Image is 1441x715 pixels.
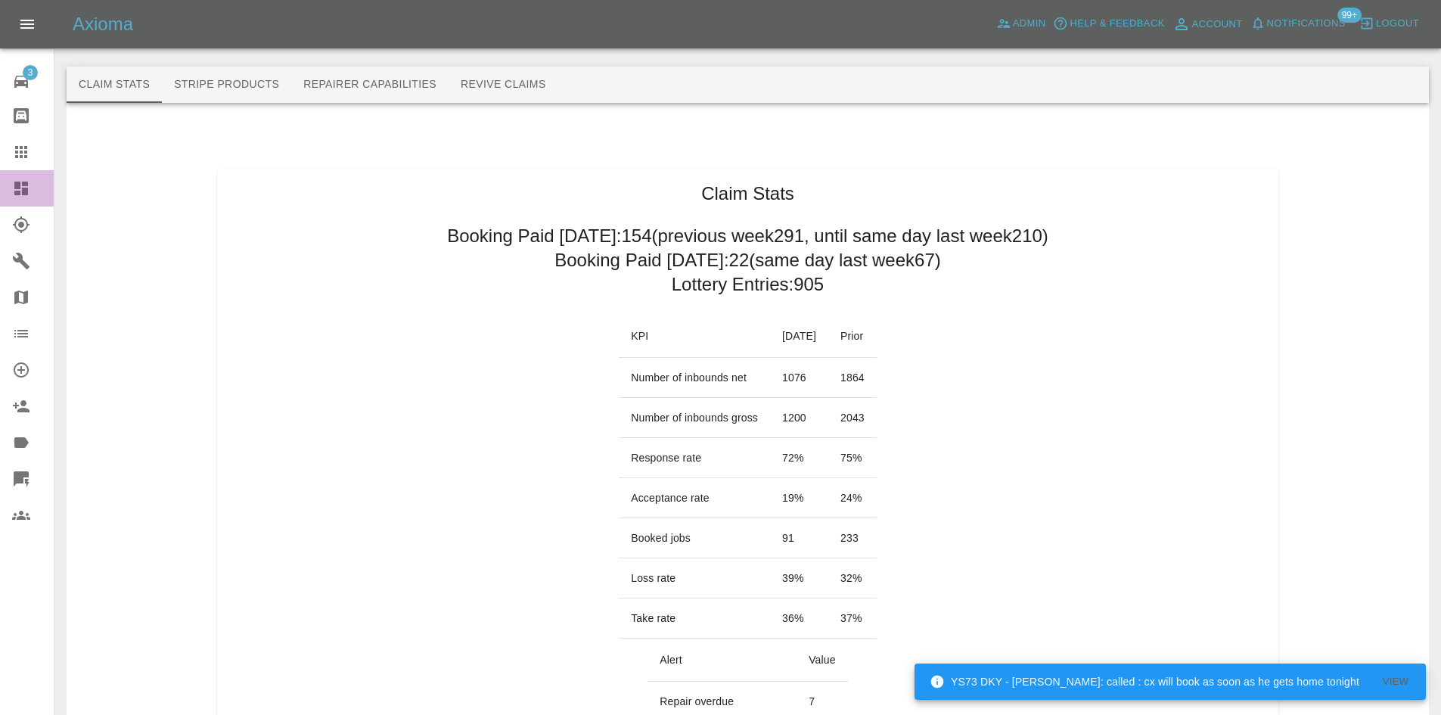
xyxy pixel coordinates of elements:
td: Acceptance rate [619,478,770,518]
th: Prior [828,315,877,358]
td: Loss rate [619,558,770,598]
button: Claim Stats [67,67,162,103]
h2: Booking Paid [DATE]: 154 (previous week 291 , until same day last week 210 ) [447,224,1048,248]
td: 75 % [828,438,877,478]
div: YS73 DKY - [PERSON_NAME]: called : cx will book as soon as he gets home tonight [930,668,1359,695]
span: 99+ [1337,8,1362,23]
td: 39 % [770,558,828,598]
button: View [1371,670,1420,694]
span: Logout [1376,15,1419,33]
span: Help & Feedback [1070,15,1164,33]
th: Value [797,639,848,682]
h2: Booking Paid [DATE]: 22 (same day last week 67 ) [554,248,941,272]
button: Revive Claims [449,67,558,103]
td: 233 [828,518,877,558]
td: Response rate [619,438,770,478]
td: 91 [770,518,828,558]
td: 37 % [828,598,877,639]
a: Admin [992,12,1050,36]
button: Stripe Products [162,67,291,103]
td: 72 % [770,438,828,478]
td: Take rate [619,598,770,639]
h5: Axioma [73,12,133,36]
th: KPI [619,315,770,358]
th: [DATE] [770,315,828,358]
button: Notifications [1247,12,1349,36]
a: Account [1169,12,1247,36]
td: 36 % [770,598,828,639]
td: 1076 [770,358,828,398]
td: Number of inbounds net [619,358,770,398]
span: 3 [23,65,38,80]
h1: Claim Stats [701,182,794,206]
button: Open drawer [9,6,45,42]
td: 19 % [770,478,828,518]
td: Booked jobs [619,518,770,558]
td: 32 % [828,558,877,598]
button: Logout [1356,12,1423,36]
h2: Lottery Entries: 905 [672,272,824,297]
button: Repairer Capabilities [291,67,449,103]
span: Account [1192,16,1243,33]
span: Notifications [1267,15,1346,33]
th: Alert [648,639,797,682]
td: 24 % [828,478,877,518]
td: 1864 [828,358,877,398]
td: Number of inbounds gross [619,398,770,438]
button: Help & Feedback [1049,12,1168,36]
td: 2043 [828,398,877,438]
td: 1200 [770,398,828,438]
span: Admin [1013,15,1046,33]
